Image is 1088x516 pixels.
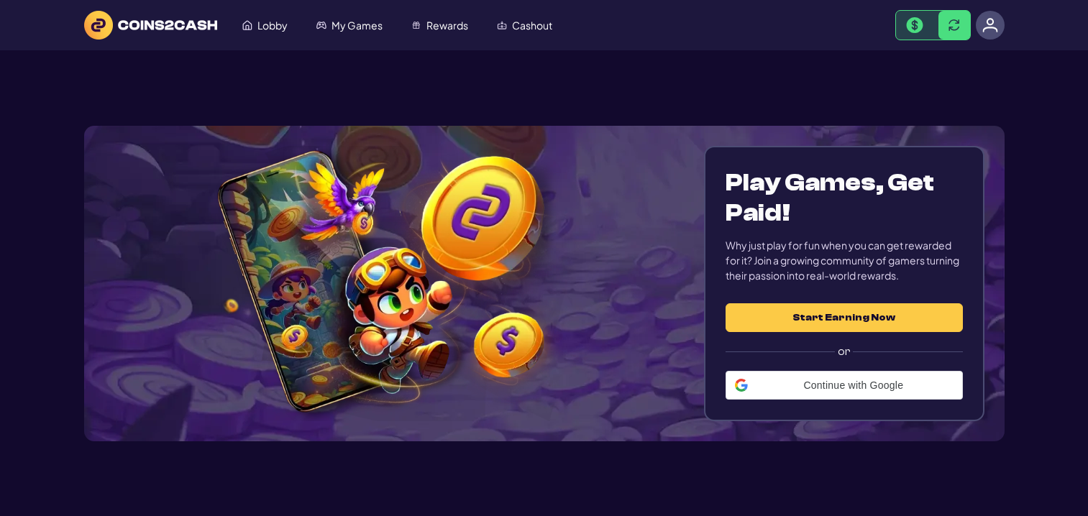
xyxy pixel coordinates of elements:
[397,11,483,39] a: Rewards
[906,17,923,34] img: Money Bill
[726,332,962,371] label: or
[228,11,302,39] a: Lobby
[483,11,567,39] a: Cashout
[726,238,962,283] div: Why just play for fun when you can get rewarded for it? Join a growing community of gamers turnin...
[497,20,507,30] img: Cashout
[726,371,963,400] div: Continue with Google
[982,17,998,33] img: avatar
[84,11,217,40] img: logo text
[512,20,552,30] span: Cashout
[426,20,468,30] span: Rewards
[726,303,962,332] button: Start Earning Now
[316,20,326,30] img: My Games
[242,20,252,30] img: Lobby
[257,20,288,30] span: Lobby
[411,20,421,30] img: Rewards
[726,167,962,228] h1: Play Games, Get Paid!
[754,379,954,391] span: Continue with Google
[302,11,397,39] a: My Games
[332,20,383,30] span: My Games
